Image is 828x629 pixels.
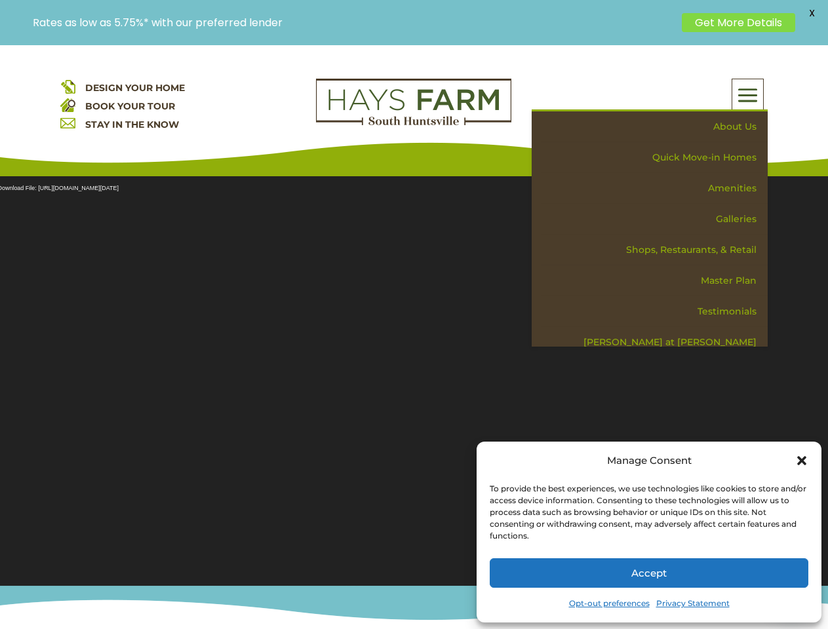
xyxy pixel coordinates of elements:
[85,82,185,94] a: DESIGN YOUR HOME
[316,79,511,126] img: Logo
[802,3,821,23] span: X
[85,119,179,130] a: STAY IN THE KNOW
[569,594,650,613] a: Opt-out preferences
[541,296,768,327] a: Testimonials
[490,558,808,588] button: Accept
[607,451,692,470] div: Manage Consent
[541,142,768,173] a: Quick Move-in Homes
[60,97,75,112] img: book your home tour
[541,235,768,265] a: Shops, Restaurants, & Retail
[541,327,768,375] a: [PERSON_NAME] at [PERSON_NAME][GEOGRAPHIC_DATA]
[490,483,807,542] div: To provide the best experiences, we use technologies like cookies to store and/or access device i...
[795,454,808,467] div: Close dialog
[85,100,175,112] a: BOOK YOUR TOUR
[541,204,768,235] a: Galleries
[316,117,511,128] a: hays farm homes huntsville development
[682,13,795,32] a: Get More Details
[541,265,768,296] a: Master Plan
[541,173,768,204] a: Amenities
[60,79,75,94] img: design your home
[656,594,730,613] a: Privacy Statement
[541,111,768,142] a: About Us
[33,16,675,29] p: Rates as low as 5.75%* with our preferred lender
